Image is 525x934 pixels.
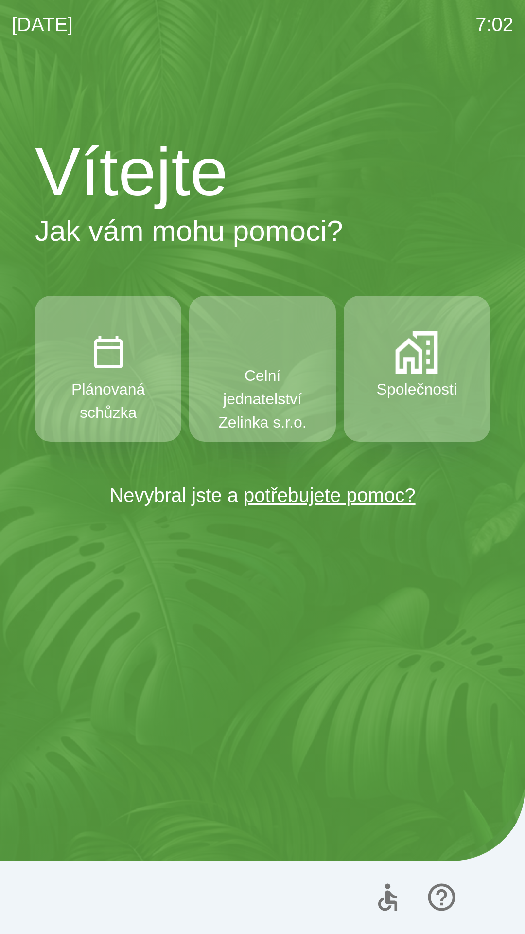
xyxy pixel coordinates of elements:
h1: Vítejte [35,130,490,213]
button: Plánovaná schůzka [35,296,181,442]
p: Společnosti [377,377,457,401]
p: [DATE] [12,10,73,39]
p: Nevybral jste a [35,481,490,510]
img: cs flag [479,884,506,911]
img: 889875ac-0dea-4846-af73-0927569c3e97.png [241,331,284,360]
img: 58b4041c-2a13-40f9-aad2-b58ace873f8c.png [395,331,438,374]
button: Společnosti [344,296,490,442]
img: 0ea463ad-1074-4378-bee6-aa7a2f5b9440.png [87,331,130,374]
p: Plánovaná schůzka [58,377,158,424]
h2: Jak vám mohu pomoci? [35,213,490,249]
p: Celní jednatelství Zelinka s.r.o. [212,364,312,434]
img: Logo [35,68,490,115]
a: potřebujete pomoc? [244,485,416,506]
p: 7:02 [475,10,513,39]
button: Celní jednatelství Zelinka s.r.o. [189,296,335,442]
